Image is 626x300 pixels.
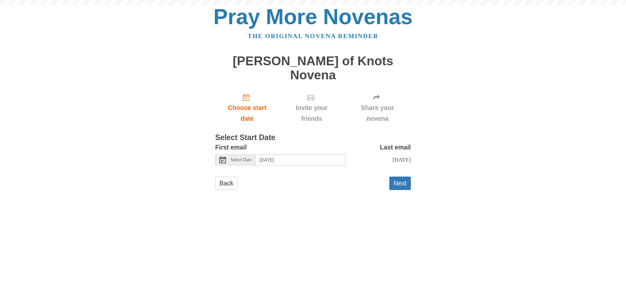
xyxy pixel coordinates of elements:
[215,142,247,153] label: First email
[393,156,411,163] span: [DATE]
[286,103,337,124] span: Invite your friends
[248,33,379,39] a: The original novena reminder
[214,5,413,29] a: Pray More Novenas
[350,103,404,124] span: Share your novena
[344,88,411,127] div: Click "Next" to confirm your start date first.
[231,158,251,162] span: Select Date
[389,177,411,190] button: Next
[380,142,411,153] label: Last email
[222,103,273,124] span: Choose start date
[215,88,279,127] a: Choose start date
[279,88,344,127] div: Click "Next" to confirm your start date first.
[215,54,411,82] h1: [PERSON_NAME] of Knots Novena
[215,134,411,142] h3: Select Start Date
[215,177,238,190] a: Back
